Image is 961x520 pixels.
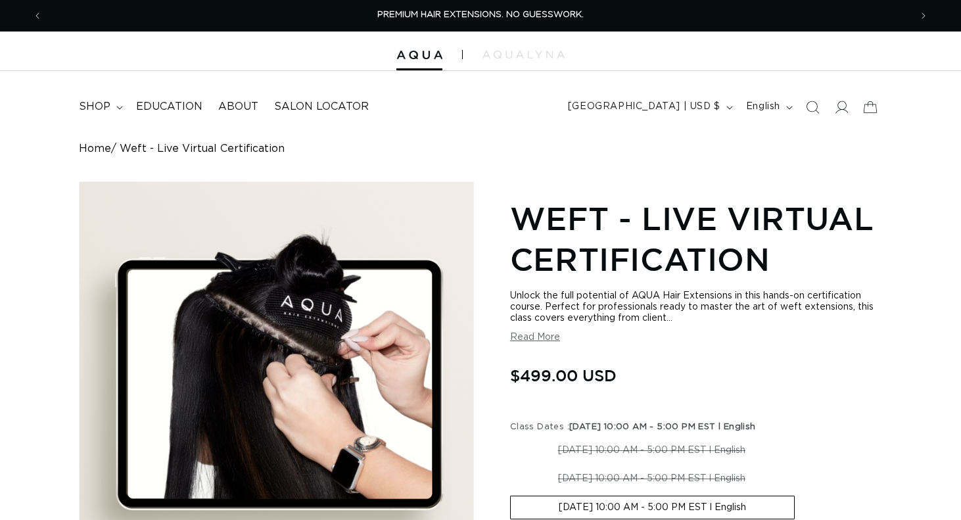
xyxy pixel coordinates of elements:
label: [DATE] 10:00 AM - 5:00 PM EST l English [510,496,795,519]
span: [DATE] 10:00 AM - 5:00 PM EST l English [569,423,756,431]
button: [GEOGRAPHIC_DATA] | USD $ [560,95,738,120]
legend: Class Dates : [510,421,757,434]
a: Home [79,143,111,155]
label: [DATE] 10:00 AM - 5:00 PM EST l English [510,439,793,461]
span: Salon Locator [274,100,369,114]
span: PREMIUM HAIR EXTENSIONS. NO GUESSWORK. [377,11,584,19]
a: Education [128,92,210,122]
summary: Search [798,93,827,122]
img: Aqua Hair Extensions [396,51,442,60]
span: [GEOGRAPHIC_DATA] | USD $ [568,100,720,114]
summary: shop [71,92,128,122]
button: Next announcement [909,3,938,28]
span: English [746,100,780,114]
span: Weft - Live Virtual Certification [120,143,285,155]
button: English [738,95,798,120]
button: Read More [510,332,560,343]
h1: Weft - Live Virtual Certification [510,198,882,280]
button: Previous announcement [23,3,52,28]
label: [DATE] 10:00 AM - 5:00 PM EST l English [510,467,793,490]
a: About [210,92,266,122]
span: $499.00 USD [510,363,617,388]
nav: breadcrumbs [79,143,882,155]
span: Education [136,100,202,114]
div: Unlock the full potential of AQUA Hair Extensions in this hands-on certification course. Perfect ... [510,291,882,324]
a: Salon Locator [266,92,377,122]
span: shop [79,100,110,114]
span: About [218,100,258,114]
img: aqualyna.com [482,51,565,59]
